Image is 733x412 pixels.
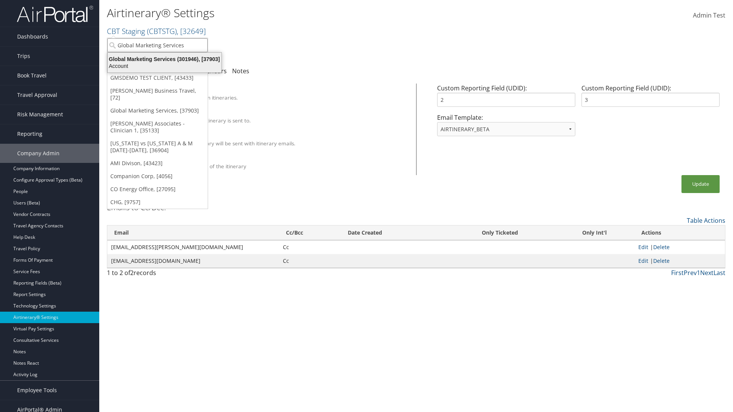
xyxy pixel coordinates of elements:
span: 2 [130,269,134,277]
input: Search Accounts [107,38,208,52]
a: AMI Divison, [43423] [107,157,208,170]
span: Reporting [17,124,42,143]
div: Client Name [142,87,407,94]
label: A PDF version of the itinerary will be sent with itinerary emails. [142,140,295,147]
a: Delete [653,257,670,264]
a: Admin Test [693,4,725,27]
span: Employee Tools [17,381,57,400]
div: Global Marketing Services (301946), [37903] [103,56,226,63]
th: Date Created: activate to sort column ascending [341,225,446,240]
span: Book Travel [17,66,47,85]
a: Edit [638,243,648,251]
td: Cc [279,240,341,254]
a: Last [714,269,725,277]
div: Account [103,63,226,69]
th: Email: activate to sort column ascending [107,225,279,240]
span: Dashboards [17,27,48,46]
td: [EMAIL_ADDRESS][PERSON_NAME][DOMAIN_NAME] [107,240,279,254]
a: Global Marketing Services, [37903] [107,104,208,117]
a: Prev [684,269,697,277]
td: Cc [279,254,341,268]
div: Attach PDF [142,133,407,140]
span: Travel Approval [17,85,57,105]
span: Trips [17,47,30,66]
a: [PERSON_NAME] Associates - Clinician 1, [35133] [107,117,208,137]
div: Email Template: [434,113,578,142]
th: Cc/Bcc: activate to sort column ascending [279,225,341,240]
a: Delete [653,243,670,251]
span: Risk Management [17,105,63,124]
a: [US_STATE] vs [US_STATE] A & M [DATE]-[DATE], [36904] [107,137,208,157]
span: Admin Test [693,11,725,19]
th: Only Int'l: activate to sort column ascending [555,225,635,240]
h1: Airtinerary® Settings [107,5,519,21]
span: , [ 32649 ] [177,26,206,36]
th: Actions [635,225,725,240]
div: Custom Reporting Field (UDID): [578,84,723,113]
a: GMSDEMO TEST CLIENT, [43433] [107,71,208,84]
th: Only Ticketed: activate to sort column ascending [445,225,554,240]
div: Override Email [142,110,407,117]
a: Companion Corp, [4056] [107,170,208,183]
a: [PERSON_NAME] Business Travel, [72] [107,84,208,104]
a: Calendars [198,67,227,75]
div: Show Survey [142,156,407,163]
span: ( CBTSTG ) [147,26,177,36]
a: CBT Staging [107,26,206,36]
div: 1 to 2 of records [107,268,257,281]
td: | [635,254,725,268]
a: Notes [232,67,249,75]
a: Next [700,269,714,277]
img: airportal-logo.png [17,5,93,23]
td: [EMAIL_ADDRESS][DOMAIN_NAME] [107,254,279,268]
div: Custom Reporting Field (UDID): [434,84,578,113]
button: Update [681,175,720,193]
a: Table Actions [687,216,725,225]
a: First [671,269,684,277]
td: | [635,240,725,254]
a: 1 [697,269,700,277]
a: CHG, [9757] [107,196,208,209]
span: Company Admin [17,144,60,163]
a: CO Energy Office, [27095] [107,183,208,196]
a: Edit [638,257,648,264]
